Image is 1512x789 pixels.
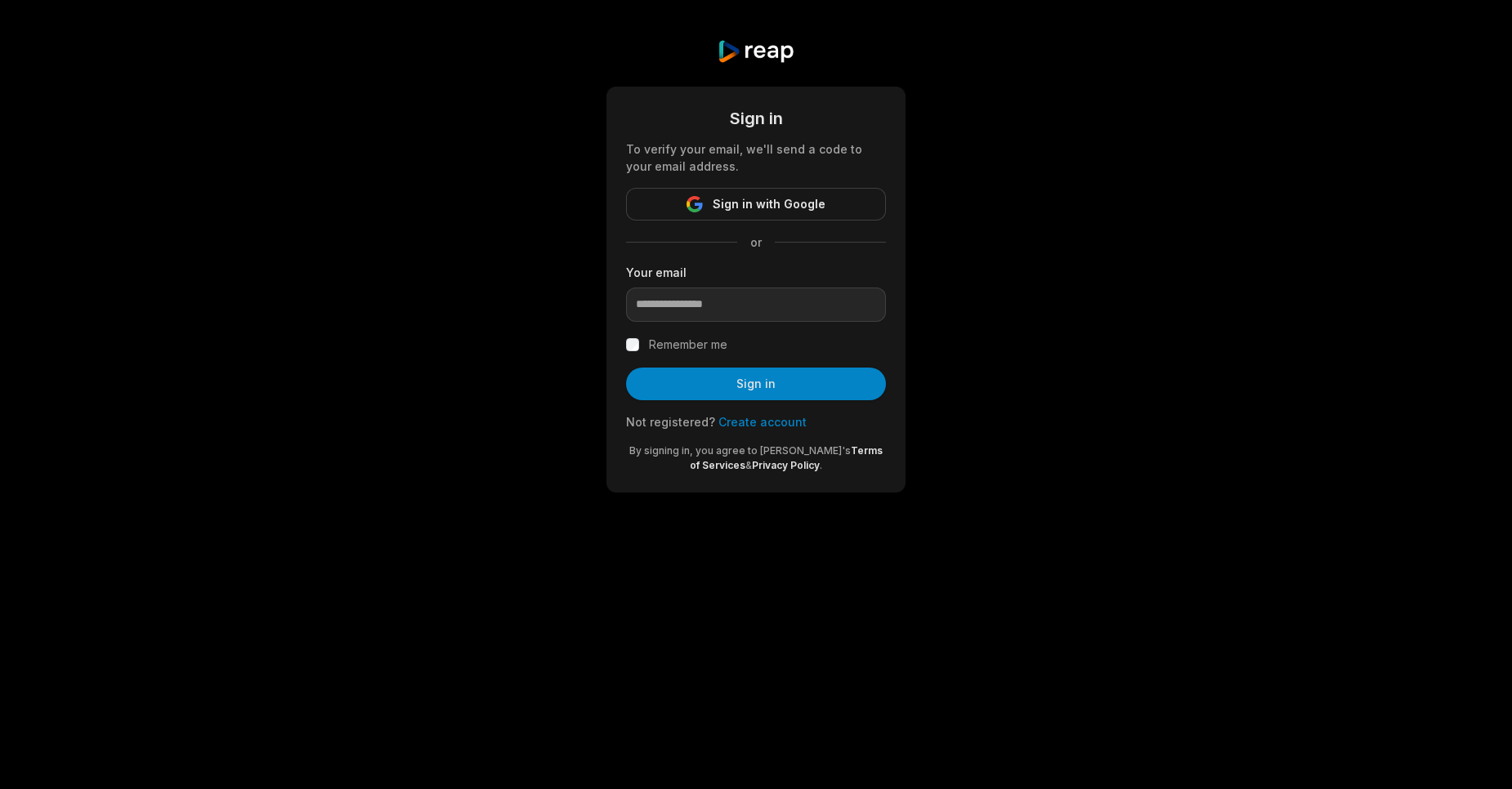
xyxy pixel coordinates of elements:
[745,459,752,471] span: &
[717,39,794,64] img: reap
[626,140,886,175] div: To verify your email, we'll send a code to your email address.
[690,444,883,471] a: Terms of Services
[718,415,807,429] a: Create account
[626,415,715,429] span: Not registered?
[629,444,851,457] span: By signing in, you agree to [PERSON_NAME]'s
[626,106,886,131] div: Sign in
[626,368,886,400] button: Sign in
[737,234,775,251] span: or
[713,194,825,214] span: Sign in with Google
[626,188,886,221] button: Sign in with Google
[752,459,820,471] a: Privacy Policy
[820,459,822,471] span: .
[626,264,886,281] label: Your email
[649,335,727,354] label: Remember me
